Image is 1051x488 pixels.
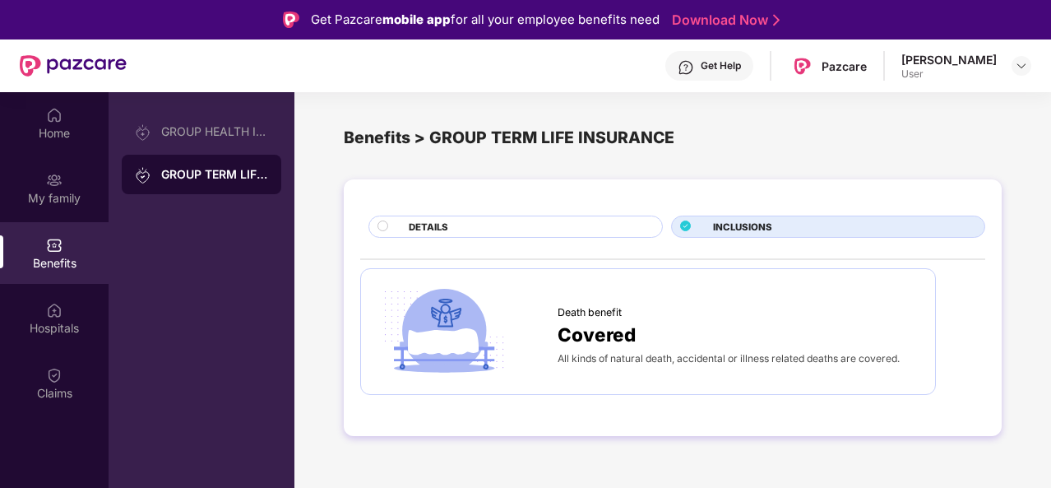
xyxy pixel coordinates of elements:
div: Benefits > GROUP TERM LIFE INSURANCE [344,125,1002,151]
strong: mobile app [382,12,451,27]
img: svg+xml;base64,PHN2ZyBpZD0iSG9zcGl0YWxzIiB4bWxucz0iaHR0cDovL3d3dy53My5vcmcvMjAwMC9zdmciIHdpZHRoPS... [46,302,63,318]
span: All kinds of natural death, accidental or illness related deaths are covered. [558,352,900,365]
img: New Pazcare Logo [20,55,127,77]
img: svg+xml;base64,PHN2ZyBpZD0iRHJvcGRvd24tMzJ4MzIiIHhtbG5zPSJodHRwOi8vd3d3LnczLm9yZy8yMDAwL3N2ZyIgd2... [1015,59,1028,72]
img: svg+xml;base64,PHN2ZyB3aWR0aD0iMjAiIGhlaWdodD0iMjAiIHZpZXdCb3g9IjAgMCAyMCAyMCIgZmlsbD0ibm9uZSIgeG... [135,124,151,141]
div: GROUP HEALTH INSURANCE [161,125,268,138]
img: icon [377,286,511,379]
img: Logo [283,12,299,28]
img: svg+xml;base64,PHN2ZyBpZD0iSGVscC0zMngzMiIgeG1sbnM9Imh0dHA6Ly93d3cudzMub3JnLzIwMDAvc3ZnIiB3aWR0aD... [678,59,694,76]
div: User [901,67,997,81]
div: Get Pazcare for all your employee benefits need [311,10,660,30]
div: [PERSON_NAME] [901,52,997,67]
img: svg+xml;base64,PHN2ZyBpZD0iSG9tZSIgeG1sbnM9Imh0dHA6Ly93d3cudzMub3JnLzIwMDAvc3ZnIiB3aWR0aD0iMjAiIG... [46,107,63,123]
img: svg+xml;base64,PHN2ZyBpZD0iQ2xhaW0iIHhtbG5zPSJodHRwOi8vd3d3LnczLm9yZy8yMDAwL3N2ZyIgd2lkdGg9IjIwIi... [46,367,63,383]
img: svg+xml;base64,PHN2ZyB3aWR0aD0iMjAiIGhlaWdodD0iMjAiIHZpZXdCb3g9IjAgMCAyMCAyMCIgZmlsbD0ibm9uZSIgeG... [46,172,63,188]
span: INCLUSIONS [713,220,772,235]
div: Get Help [701,59,741,72]
img: Stroke [773,12,780,29]
img: Pazcare_Logo.png [790,54,814,78]
div: GROUP TERM LIFE INSURANCE [161,166,268,183]
img: svg+xml;base64,PHN2ZyBpZD0iQmVuZWZpdHMiIHhtbG5zPSJodHRwOi8vd3d3LnczLm9yZy8yMDAwL3N2ZyIgd2lkdGg9Ij... [46,237,63,253]
div: Pazcare [822,58,867,74]
span: DETAILS [409,220,448,235]
a: Download Now [672,12,775,29]
img: svg+xml;base64,PHN2ZyB3aWR0aD0iMjAiIGhlaWdodD0iMjAiIHZpZXdCb3g9IjAgMCAyMCAyMCIgZmlsbD0ibm9uZSIgeG... [135,167,151,184]
span: Death benefit [558,304,622,321]
span: Covered [558,320,636,349]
